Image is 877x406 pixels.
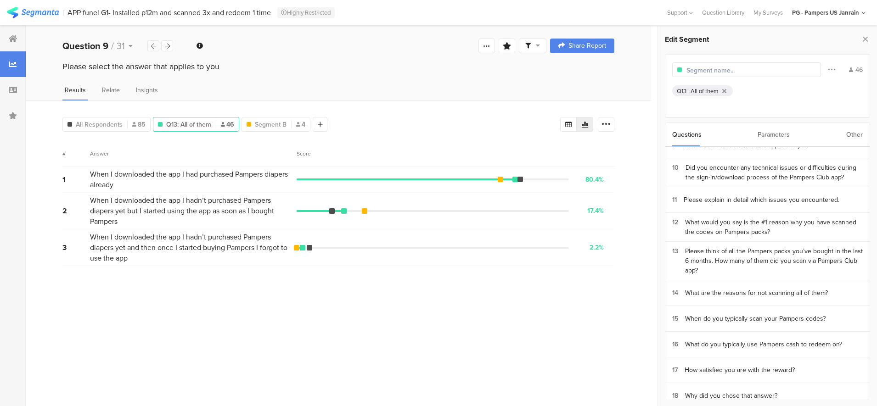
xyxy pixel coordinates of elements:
[62,150,90,158] div: #
[221,120,234,129] span: 46
[67,8,271,17] div: APP funel G1- Installed p12m and scanned 3x and redeem 1 time
[672,391,685,400] div: 18
[685,339,842,349] div: What do you typically use Pampers cash to redeem on?
[62,7,64,18] div: |
[672,195,684,205] div: 11
[277,7,335,18] div: Highly Restricted
[685,314,826,323] div: When do you typically scan your Pampers codes?
[687,87,691,95] div: :
[111,39,114,53] span: /
[685,217,863,237] div: What would you say is the #1 reason why you have scanned the codes on Pampers packs?
[691,87,719,95] div: All of them
[667,6,693,20] div: Support
[697,8,749,17] a: Question Library
[672,246,685,275] div: 13
[849,65,863,75] div: 46
[665,34,709,44] span: Edit Segment
[758,123,790,146] div: Parameters
[587,206,604,216] div: 17.4%
[672,288,685,298] div: 14
[117,39,125,53] span: 31
[90,232,292,263] span: When I downloaded the app I hadn’t purchased Pampers diapers yet and then once I started buying P...
[585,175,604,184] div: 80.4%
[90,150,109,158] div: Answer
[672,365,685,375] div: 17
[685,246,863,275] div: Please think of all the Pampers packs you’ve bought in the last 6 months. How many of them did yo...
[792,8,859,17] div: PG - Pampers US Janrain
[166,120,211,129] span: Q13: All of them
[686,163,863,182] div: Did you encounter any technical issues or difficulties during the sign-in/download process of the...
[62,174,90,185] div: 1
[677,87,686,95] div: Q13
[90,169,292,190] span: When I downloaded the app I had purchased Pampers diapers already
[62,39,108,53] b: Question 9
[7,7,59,18] img: segmanta logo
[136,85,158,95] span: Insights
[846,123,863,146] div: Other
[672,163,686,182] div: 10
[749,8,787,17] a: My Surveys
[62,242,90,253] div: 3
[102,85,120,95] span: Relate
[685,365,795,375] div: How satisfied you are with the reward?
[685,391,777,400] div: Why did you chose that answer?
[296,120,305,129] span: 4
[568,43,606,49] span: Share Report
[65,85,86,95] span: Results
[672,314,685,323] div: 15
[672,123,702,146] div: Questions
[255,120,287,129] span: Segment B
[132,120,146,129] span: 85
[297,150,316,158] div: Score
[672,339,685,349] div: 16
[76,120,123,129] span: All Respondents
[685,288,828,298] div: What are the reasons for not scanning all of them?
[90,195,292,227] span: When I downloaded the app I hadn’t purchased Pampers diapers yet but I started using the app as s...
[686,66,766,75] input: Segment name...
[590,243,604,252] div: 2.2%
[62,206,90,216] div: 2
[684,195,839,205] div: Please explain in detail which issues you encountered.
[672,217,685,237] div: 12
[62,61,614,72] div: Please select the answer that applies to you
